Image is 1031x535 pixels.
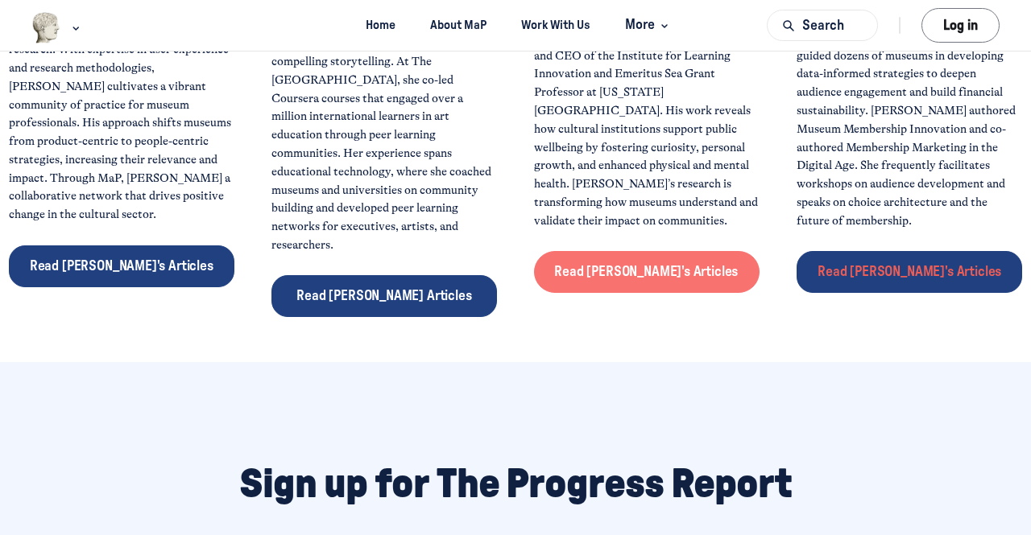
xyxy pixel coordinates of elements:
span: Read [PERSON_NAME]'s Articles [554,265,738,278]
a: Read [PERSON_NAME] Articles [271,275,497,317]
span: Read [PERSON_NAME]'s Articles [30,259,213,273]
a: Work With Us [507,10,605,40]
a: Home [351,10,409,40]
button: Search [767,10,878,41]
button: Log in [921,8,1000,43]
img: Museums as Progress logo [31,12,61,43]
span: Sign up for The Progress Report [239,463,792,505]
button: Send Me the Newsletter [358,95,551,132]
span: Read [PERSON_NAME] Articles [296,289,471,302]
span: Email [180,73,223,92]
span: Name [2,73,47,92]
button: More [611,10,680,40]
input: Enter email [180,95,348,132]
span: Read [PERSON_NAME]'s Articles [818,265,1001,278]
input: Enter name [2,95,170,132]
a: About MaP [416,10,500,40]
a: Read [PERSON_NAME]'s Articles [797,251,1022,293]
span: More [625,14,673,36]
a: Read [PERSON_NAME]'s Articles [9,245,234,287]
a: Read [PERSON_NAME]'s Articles [534,251,760,293]
button: Museums as Progress logo [31,10,84,45]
